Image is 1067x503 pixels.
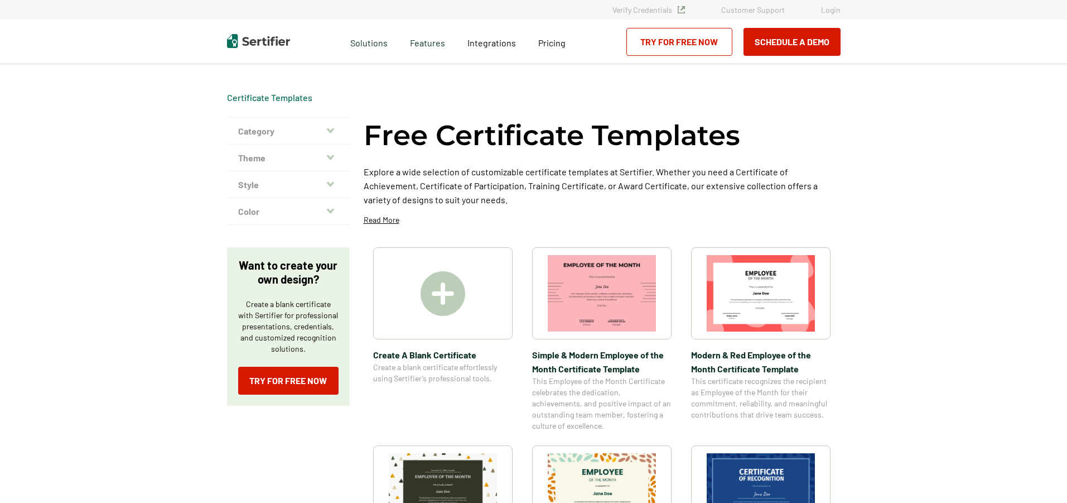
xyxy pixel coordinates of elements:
[373,348,513,362] span: Create A Blank Certificate
[532,348,672,376] span: Simple & Modern Employee of the Month Certificate Template
[227,145,350,171] button: Theme
[364,165,841,207] p: Explore a wide selection of customizable certificate templates at Sertifier. Whether you need a C...
[227,171,350,198] button: Style
[238,367,339,395] a: Try for Free Now
[350,35,388,49] span: Solutions
[538,35,566,49] a: Pricing
[410,35,445,49] span: Features
[612,5,685,15] a: Verify Credentials
[421,271,465,316] img: Create A Blank Certificate
[626,28,732,56] a: Try for Free Now
[227,118,350,145] button: Category
[227,92,312,103] div: Breadcrumb
[707,255,815,332] img: Modern & Red Employee of the Month Certificate Template
[721,5,785,15] a: Customer Support
[691,247,831,432] a: Modern & Red Employee of the Month Certificate TemplateModern & Red Employee of the Month Certifi...
[238,299,339,355] p: Create a blank certificate with Sertifier for professional presentations, credentials, and custom...
[238,258,339,286] p: Want to create your own design?
[532,376,672,432] span: This Employee of the Month Certificate celebrates the dedication, achievements, and positive impa...
[538,37,566,48] span: Pricing
[548,255,656,332] img: Simple & Modern Employee of the Month Certificate Template
[227,198,350,225] button: Color
[467,35,516,49] a: Integrations
[227,92,312,103] a: Certificate Templates
[227,34,290,48] img: Sertifier | Digital Credentialing Platform
[678,6,685,13] img: Verified
[691,348,831,376] span: Modern & Red Employee of the Month Certificate Template
[373,362,513,384] span: Create a blank certificate effortlessly using Sertifier’s professional tools.
[691,376,831,420] span: This certificate recognizes the recipient as Employee of the Month for their commitment, reliabil...
[532,247,672,432] a: Simple & Modern Employee of the Month Certificate TemplateSimple & Modern Employee of the Month C...
[364,117,740,154] h1: Free Certificate Templates
[467,37,516,48] span: Integrations
[821,5,841,15] a: Login
[364,214,399,226] p: Read More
